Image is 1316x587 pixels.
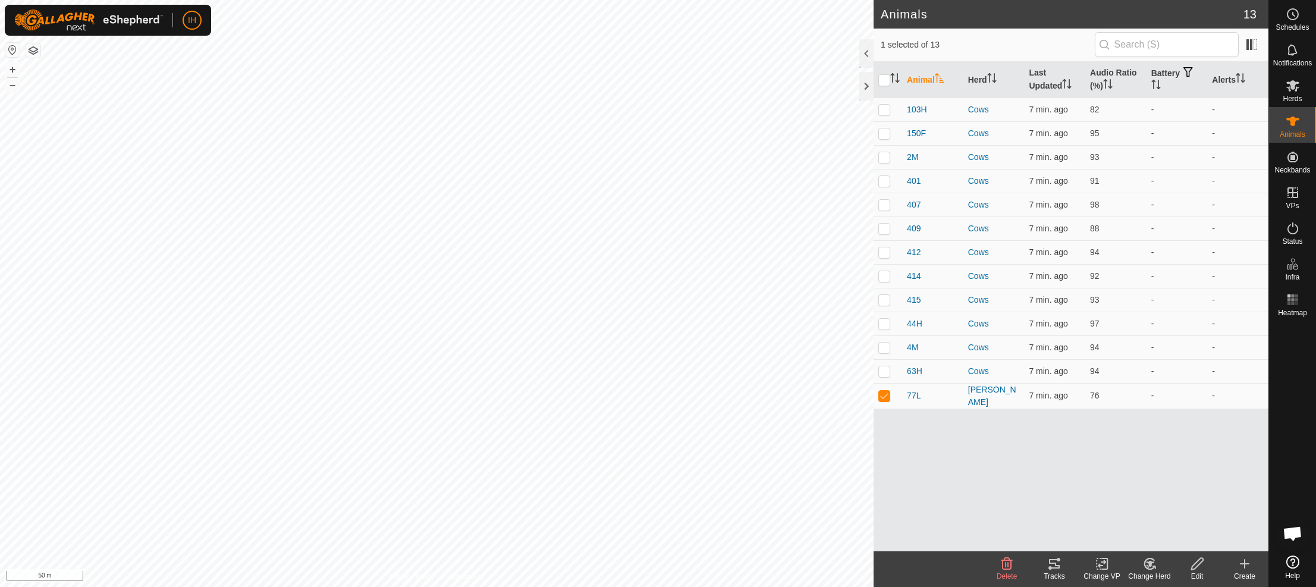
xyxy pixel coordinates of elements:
div: Cows [968,270,1020,282]
td: - [1147,98,1208,121]
span: 1 selected of 13 [881,39,1095,51]
div: Create [1221,571,1268,582]
td: - [1147,383,1208,409]
span: 401 [907,175,921,187]
div: Cows [968,151,1020,164]
div: Cows [968,199,1020,211]
span: Help [1285,572,1300,579]
th: Alerts [1207,62,1268,98]
span: Aug 29, 2025, 12:21 PM [1029,152,1067,162]
div: Cows [968,127,1020,140]
td: - [1147,145,1208,169]
span: 103H [907,103,926,116]
span: 82 [1090,105,1100,114]
th: Battery [1147,62,1208,98]
p-sorticon: Activate to sort [935,75,944,84]
td: - [1147,240,1208,264]
span: 98 [1090,200,1100,209]
span: Neckbands [1274,167,1310,174]
span: Aug 29, 2025, 12:21 PM [1029,128,1067,138]
span: Heatmap [1278,309,1307,316]
span: 95 [1090,128,1100,138]
td: - [1207,169,1268,193]
td: - [1147,121,1208,145]
th: Animal [902,62,963,98]
span: 407 [907,199,921,211]
button: – [5,78,20,92]
div: Cows [968,246,1020,259]
span: 13 [1243,5,1257,23]
span: Delete [997,572,1017,580]
span: Notifications [1273,59,1312,67]
h2: Animals [881,7,1243,21]
span: 93 [1090,152,1100,162]
td: - [1207,216,1268,240]
td: - [1207,335,1268,359]
p-sorticon: Activate to sort [1062,81,1072,90]
span: 93 [1090,295,1100,305]
div: Cows [968,222,1020,235]
a: Help [1269,551,1316,584]
span: Aug 29, 2025, 12:21 PM [1029,295,1067,305]
span: 94 [1090,366,1100,376]
span: 92 [1090,271,1100,281]
span: 63H [907,365,922,378]
span: Infra [1285,274,1299,281]
td: - [1147,264,1208,288]
span: Aug 29, 2025, 12:21 PM [1029,366,1067,376]
span: Animals [1280,131,1305,138]
span: Aug 29, 2025, 12:21 PM [1029,200,1067,209]
span: 76 [1090,391,1100,400]
button: Map Layers [26,43,40,58]
td: - [1147,193,1208,216]
span: Aug 29, 2025, 12:21 PM [1029,224,1067,233]
p-sorticon: Activate to sort [987,75,997,84]
span: 2M [907,151,918,164]
span: 77L [907,390,921,402]
div: Cows [968,294,1020,306]
span: 412 [907,246,921,259]
span: Schedules [1276,24,1309,31]
td: - [1147,216,1208,240]
div: Cows [968,175,1020,187]
div: Cows [968,318,1020,330]
td: - [1207,383,1268,409]
div: Cows [968,103,1020,116]
div: Change VP [1078,571,1126,582]
td: - [1147,359,1208,383]
span: Aug 29, 2025, 12:21 PM [1029,343,1067,352]
span: 88 [1090,224,1100,233]
td: - [1207,312,1268,335]
button: Reset Map [5,43,20,57]
td: - [1207,98,1268,121]
th: Herd [963,62,1025,98]
td: - [1207,288,1268,312]
span: 150F [907,127,926,140]
span: 97 [1090,319,1100,328]
span: Aug 29, 2025, 12:21 PM [1029,105,1067,114]
td: - [1207,145,1268,169]
span: 409 [907,222,921,235]
span: Aug 29, 2025, 12:22 PM [1029,391,1067,400]
span: 91 [1090,176,1100,186]
span: 4M [907,341,918,354]
td: - [1207,193,1268,216]
td: - [1147,335,1208,359]
span: Aug 29, 2025, 12:21 PM [1029,176,1067,186]
span: 94 [1090,247,1100,257]
input: Search (S) [1095,32,1239,57]
span: Herds [1283,95,1302,102]
td: - [1207,264,1268,288]
td: - [1147,312,1208,335]
div: Cows [968,365,1020,378]
span: Aug 29, 2025, 12:21 PM [1029,319,1067,328]
a: Open chat [1275,516,1311,551]
p-sorticon: Activate to sort [1236,75,1245,84]
p-sorticon: Activate to sort [1151,81,1161,91]
div: Change Herd [1126,571,1173,582]
span: 414 [907,270,921,282]
th: Audio Ratio (%) [1085,62,1147,98]
a: Privacy Policy [390,572,435,582]
span: IH [188,14,196,27]
td: - [1147,169,1208,193]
